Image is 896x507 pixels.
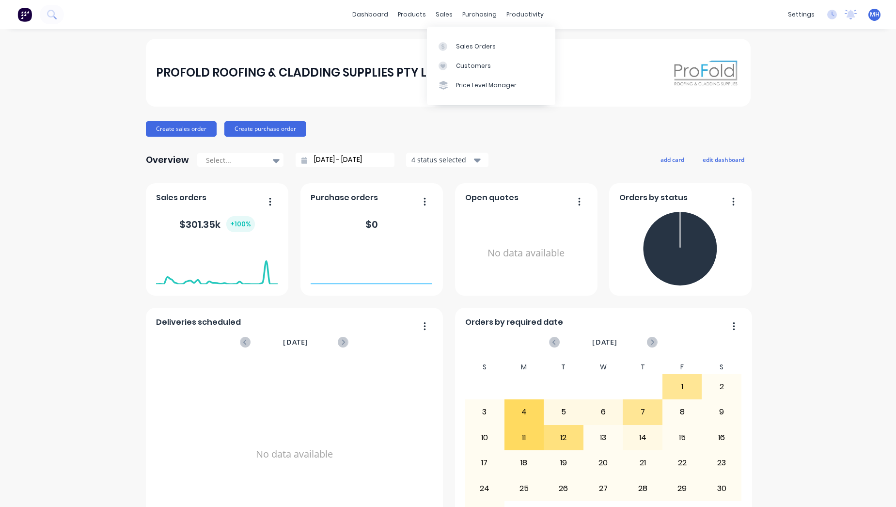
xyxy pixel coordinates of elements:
[544,360,583,374] div: T
[870,10,880,19] span: MH
[224,121,306,137] button: Create purchase order
[283,337,308,348] span: [DATE]
[465,451,504,475] div: 17
[427,56,555,76] a: Customers
[456,81,517,90] div: Price Level Manager
[619,192,688,204] span: Orders by status
[654,153,691,166] button: add card
[623,426,662,450] div: 14
[17,7,32,22] img: Factory
[584,476,623,500] div: 27
[431,7,457,22] div: sales
[427,76,555,95] a: Price Level Manager
[311,192,378,204] span: Purchase orders
[663,476,702,500] div: 29
[544,400,583,424] div: 5
[365,217,378,232] div: $ 0
[465,192,519,204] span: Open quotes
[783,7,819,22] div: settings
[663,400,702,424] div: 8
[504,360,544,374] div: M
[592,337,617,348] span: [DATE]
[584,451,623,475] div: 20
[662,360,702,374] div: F
[505,476,544,500] div: 25
[583,360,623,374] div: W
[347,7,393,22] a: dashboard
[502,7,549,22] div: productivity
[156,63,442,82] div: PROFOLD ROOFING & CLADDING SUPPLIES PTY LTD
[156,192,206,204] span: Sales orders
[672,56,740,90] img: PROFOLD ROOFING & CLADDING SUPPLIES PTY LTD
[702,360,741,374] div: S
[411,155,472,165] div: 4 status selected
[623,400,662,424] div: 7
[702,426,741,450] div: 16
[544,451,583,475] div: 19
[465,360,504,374] div: S
[146,121,217,137] button: Create sales order
[457,7,502,22] div: purchasing
[505,426,544,450] div: 11
[702,476,741,500] div: 30
[465,207,587,299] div: No data available
[465,317,563,328] span: Orders by required date
[623,360,662,374] div: T
[427,36,555,56] a: Sales Orders
[696,153,751,166] button: edit dashboard
[663,451,702,475] div: 22
[702,400,741,424] div: 9
[226,216,255,232] div: + 100 %
[702,451,741,475] div: 23
[584,426,623,450] div: 13
[505,451,544,475] div: 18
[623,476,662,500] div: 28
[179,216,255,232] div: $ 301.35k
[146,150,189,170] div: Overview
[465,476,504,500] div: 24
[456,42,496,51] div: Sales Orders
[544,426,583,450] div: 12
[584,400,623,424] div: 6
[702,375,741,399] div: 2
[456,62,491,70] div: Customers
[406,153,488,167] button: 4 status selected
[663,426,702,450] div: 15
[623,451,662,475] div: 21
[465,400,504,424] div: 3
[505,400,544,424] div: 4
[544,476,583,500] div: 26
[465,426,504,450] div: 10
[663,375,702,399] div: 1
[393,7,431,22] div: products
